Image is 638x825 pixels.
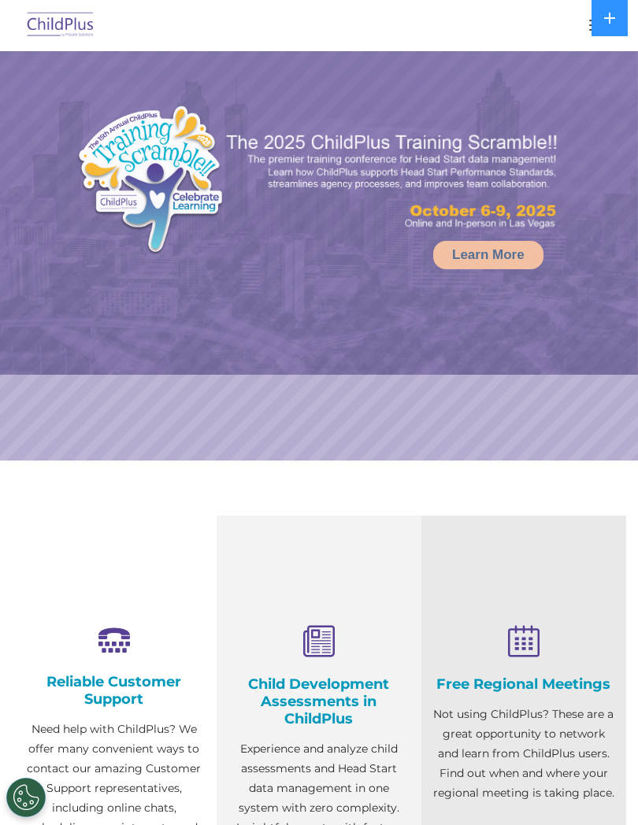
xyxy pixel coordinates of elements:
[24,7,98,44] img: ChildPlus by Procare Solutions
[433,705,614,803] p: Not using ChildPlus? These are a great opportunity to network and learn from ChildPlus users. Fin...
[24,673,205,708] h4: Reliable Customer Support
[433,675,614,693] h4: Free Regional Meetings
[433,241,543,269] a: Learn More
[6,778,46,817] button: Cookies Settings
[228,675,410,727] h4: Child Development Assessments in ChildPlus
